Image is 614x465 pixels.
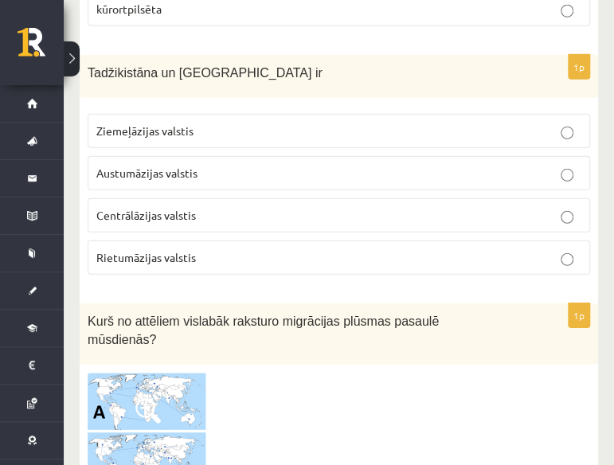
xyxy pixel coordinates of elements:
span: Tadžikistāna un [GEOGRAPHIC_DATA] ir [88,66,323,80]
span: Ziemeļāzijas valstis [96,123,194,138]
a: Rīgas 1. Tālmācības vidusskola [18,28,64,68]
span: Austumāzijas valstis [96,166,197,180]
span: Centrālāzijas valstis [96,208,196,222]
input: Centrālāzijas valstis [561,211,573,224]
span: kūrortpilsēta [96,2,162,16]
p: 1p [568,303,590,328]
input: Ziemeļāzijas valstis [561,127,573,139]
input: kūrortpilsēta [561,5,573,18]
span: Rietumāzijas valstis [96,250,196,264]
p: 1p [568,54,590,80]
input: Rietumāzijas valstis [561,253,573,266]
input: Austumāzijas valstis [561,169,573,182]
span: Kurš no attēliem vislabāk raksturo migrācijas plūsmas pasaulē mūsdienās? [88,315,439,346]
